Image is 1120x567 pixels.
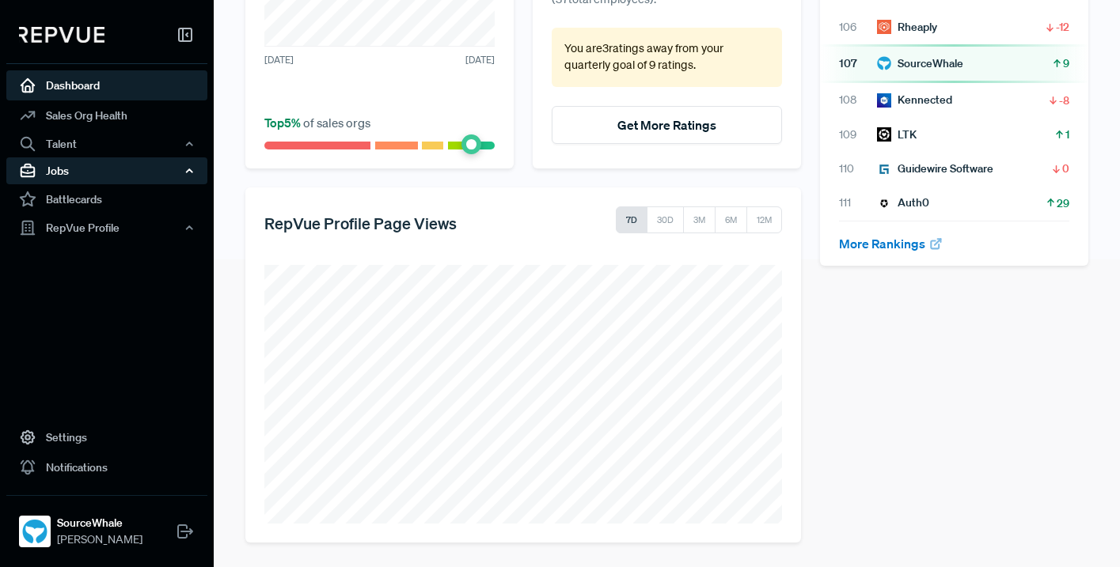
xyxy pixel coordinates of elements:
[683,206,716,233] button: 3M
[264,53,294,67] span: [DATE]
[877,93,891,108] img: Kennected
[877,55,963,72] div: SourceWhale
[564,40,769,74] p: You are 3 ratings away from your quarterly goal of 9 ratings .
[6,100,207,130] a: Sales Org Health
[877,127,917,143] div: LTK
[839,195,877,211] span: 111
[6,184,207,214] a: Battlecards
[57,531,142,548] span: [PERSON_NAME]
[6,422,207,452] a: Settings
[715,206,747,233] button: 6M
[1065,127,1069,142] span: 1
[877,20,891,34] img: Rheaply
[19,27,104,43] img: RepVue
[839,19,877,36] span: 106
[877,92,952,108] div: Kennected
[877,161,993,177] div: Guidewire Software
[264,115,370,130] span: of sales orgs
[839,55,877,72] span: 107
[1063,55,1069,71] span: 9
[264,214,457,232] h5: RepVue Profile Page Views
[1062,161,1069,176] span: 0
[877,162,891,176] img: Guidewire Software
[552,106,782,144] button: Get More Ratings
[6,495,207,554] a: SourceWhaleSourceWhale[PERSON_NAME]
[6,130,207,157] button: Talent
[839,236,943,251] a: More Rankings
[1056,19,1069,35] span: -12
[57,515,142,531] strong: SourceWhale
[839,161,877,177] span: 110
[1057,195,1069,211] span: 29
[6,70,207,100] a: Dashboard
[1059,93,1069,108] span: -8
[6,452,207,482] a: Notifications
[877,56,891,70] img: SourceWhale
[839,127,877,143] span: 109
[22,519,47,544] img: SourceWhale
[465,53,495,67] span: [DATE]
[616,206,647,233] button: 7D
[877,196,891,210] img: Auth0
[877,19,937,36] div: Rheaply
[746,206,782,233] button: 12M
[6,214,207,241] button: RepVue Profile
[6,157,207,184] button: Jobs
[877,127,891,142] img: LTK
[839,92,877,108] span: 108
[877,195,929,211] div: Auth0
[264,115,303,130] span: Top 5 %
[647,206,684,233] button: 30D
